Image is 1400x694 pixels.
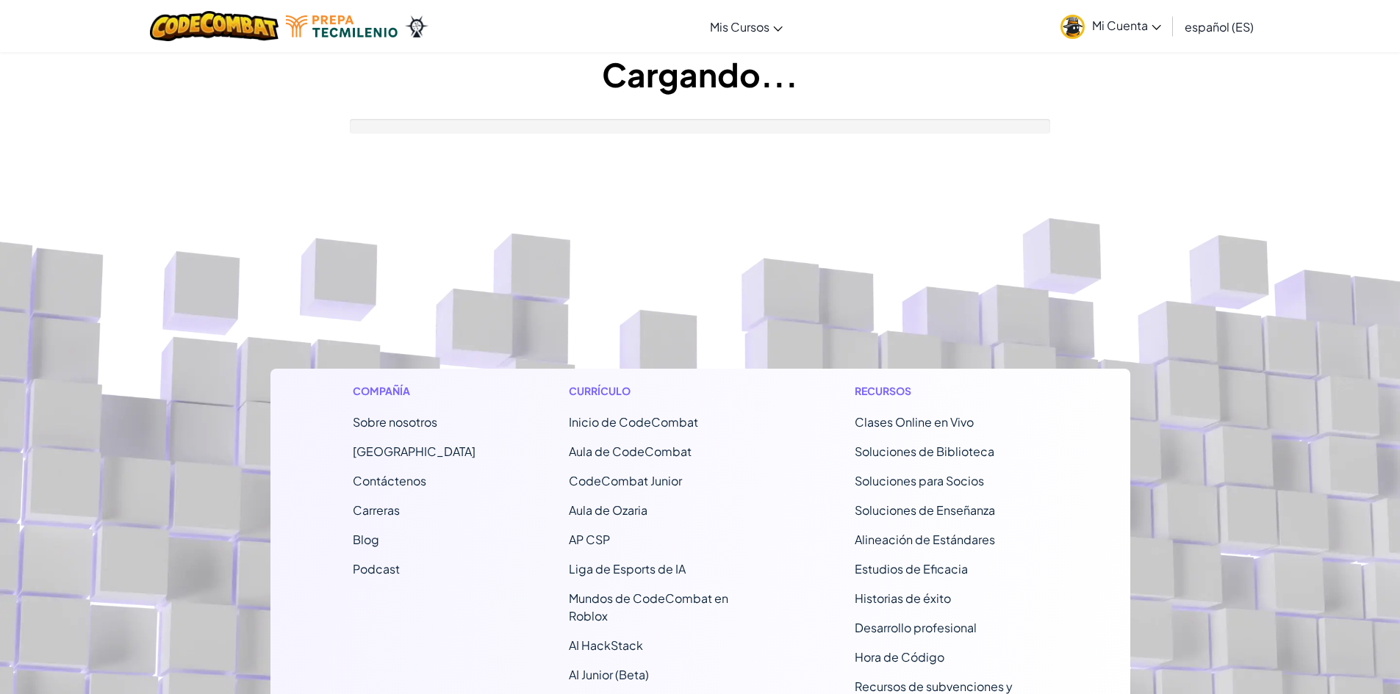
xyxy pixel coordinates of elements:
[569,532,610,547] a: AP CSP
[855,444,994,459] a: Soluciones de Biblioteca
[703,7,790,46] a: Mis Cursos
[353,473,426,488] span: Contáctenos
[569,502,647,518] a: Aula de Ozaria
[150,11,279,41] img: CodeCombat logo
[1177,7,1261,46] a: español (ES)
[855,473,984,488] a: Soluciones para Socios
[569,590,728,623] a: Mundos de CodeCombat en Roblox
[855,383,1048,399] h1: Recursos
[353,532,379,547] a: Blog
[569,667,649,682] a: AI Junior (Beta)
[569,414,698,430] span: Inicio de CodeCombat
[353,383,475,399] h1: Compañía
[569,444,692,459] a: Aula de CodeCombat
[569,473,682,488] a: CodeCombat Junior
[855,620,977,635] a: Desarrollo profesional
[855,649,944,665] a: Hora de Código
[855,561,968,576] a: Estudios de Eficacia
[855,502,995,518] a: Soluciones de Enseñanza
[569,383,762,399] h1: Currículo
[353,414,437,430] a: Sobre nosotros
[353,502,400,518] a: Carreras
[855,590,951,606] a: Historias de éxito
[1060,15,1085,39] img: avatar
[286,15,398,37] img: Tecmilenio logo
[710,19,769,35] span: Mis Cursos
[405,15,428,37] img: Ozaria
[353,561,400,576] a: Podcast
[1092,18,1161,33] span: Mi Cuenta
[353,444,475,459] a: [GEOGRAPHIC_DATA]
[1185,19,1254,35] span: español (ES)
[569,561,686,576] a: Liga de Esports de IA
[855,414,974,430] a: Clases Online en Vivo
[855,532,995,547] a: Alineación de Estándares
[1053,3,1169,49] a: Mi Cuenta
[569,637,643,653] a: AI HackStack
